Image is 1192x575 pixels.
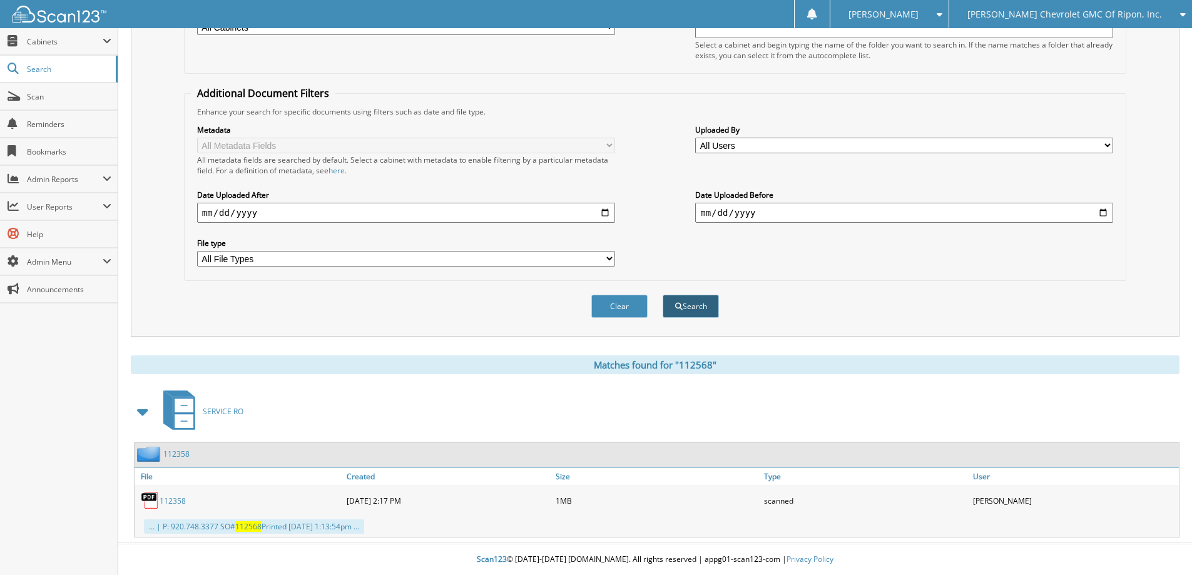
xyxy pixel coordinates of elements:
input: end [695,203,1113,223]
div: 1MB [553,488,762,513]
a: Type [761,468,970,485]
a: Privacy Policy [787,554,833,564]
span: Announcements [27,284,111,295]
a: Size [553,468,762,485]
legend: Additional Document Filters [191,86,335,100]
div: Enhance your search for specific documents using filters such as date and file type. [191,106,1119,117]
a: SERVICE RO [156,387,243,436]
a: 112358 [163,449,190,459]
span: Bookmarks [27,146,111,157]
span: Scan123 [477,554,507,564]
label: File type [197,238,615,248]
span: Cabinets [27,36,103,47]
img: folder2.png [137,446,163,462]
label: Uploaded By [695,125,1113,135]
label: Metadata [197,125,615,135]
div: Select a cabinet and begin typing the name of the folder you want to search in. If the name match... [695,39,1113,61]
a: 112358 [160,496,186,506]
img: PDF.png [141,491,160,510]
span: User Reports [27,201,103,212]
span: Scan [27,91,111,102]
div: ... | P: 920.748.3377 SO# Printed [DATE] 1:13:54pm ... [144,519,364,534]
a: here [329,165,345,176]
span: 112568 [235,521,262,532]
button: Search [663,295,719,318]
button: Clear [591,295,648,318]
div: All metadata fields are searched by default. Select a cabinet with metadata to enable filtering b... [197,155,615,176]
span: Reminders [27,119,111,130]
div: Matches found for "112568" [131,355,1179,374]
a: File [135,468,344,485]
label: Date Uploaded Before [695,190,1113,200]
input: start [197,203,615,223]
span: Help [27,229,111,240]
div: [DATE] 2:17 PM [344,488,553,513]
label: Date Uploaded After [197,190,615,200]
img: scan123-logo-white.svg [13,6,106,23]
span: SERVICE RO [203,406,243,417]
a: Created [344,468,553,485]
a: User [970,468,1179,485]
span: Search [27,64,110,74]
iframe: Chat Widget [1129,515,1192,575]
span: Admin Menu [27,257,103,267]
div: © [DATE]-[DATE] [DOMAIN_NAME]. All rights reserved | appg01-scan123-com | [118,544,1192,575]
span: Admin Reports [27,174,103,185]
div: [PERSON_NAME] [970,488,1179,513]
span: [PERSON_NAME] [848,11,919,18]
span: [PERSON_NAME] Chevrolet GMC Of Ripon, Inc. [967,11,1162,18]
div: scanned [761,488,970,513]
